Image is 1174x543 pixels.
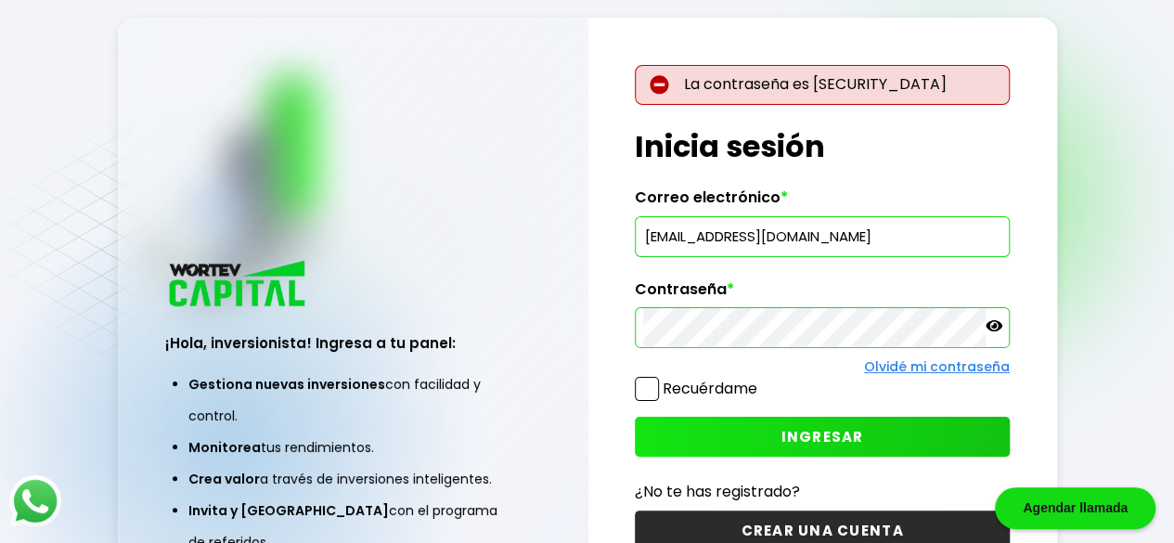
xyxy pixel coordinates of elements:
[165,332,540,354] h3: ¡Hola, inversionista! Ingresa a tu panel:
[635,188,1010,216] label: Correo electrónico
[663,378,757,399] label: Recuérdame
[188,501,389,520] span: Invita y [GEOGRAPHIC_DATA]
[864,357,1010,376] a: Olvidé mi contraseña
[9,475,61,527] img: logos_whatsapp-icon.242b2217.svg
[165,258,312,313] img: logo_wortev_capital
[188,463,517,495] li: a través de inversiones inteligentes.
[188,470,260,488] span: Crea valor
[635,480,1010,503] p: ¿No te has registrado?
[188,368,517,432] li: con facilidad y control.
[781,427,864,446] span: INGRESAR
[188,438,261,457] span: Monitorea
[643,217,1001,256] input: hola@wortev.capital
[650,75,669,95] img: error-circle.027baa21.svg
[635,124,1010,169] h1: Inicia sesión
[635,280,1010,308] label: Contraseña
[635,65,1010,105] p: La contraseña es [SECURITY_DATA]
[188,432,517,463] li: tus rendimientos.
[635,417,1010,457] button: INGRESAR
[995,487,1155,529] div: Agendar llamada
[188,375,385,394] span: Gestiona nuevas inversiones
